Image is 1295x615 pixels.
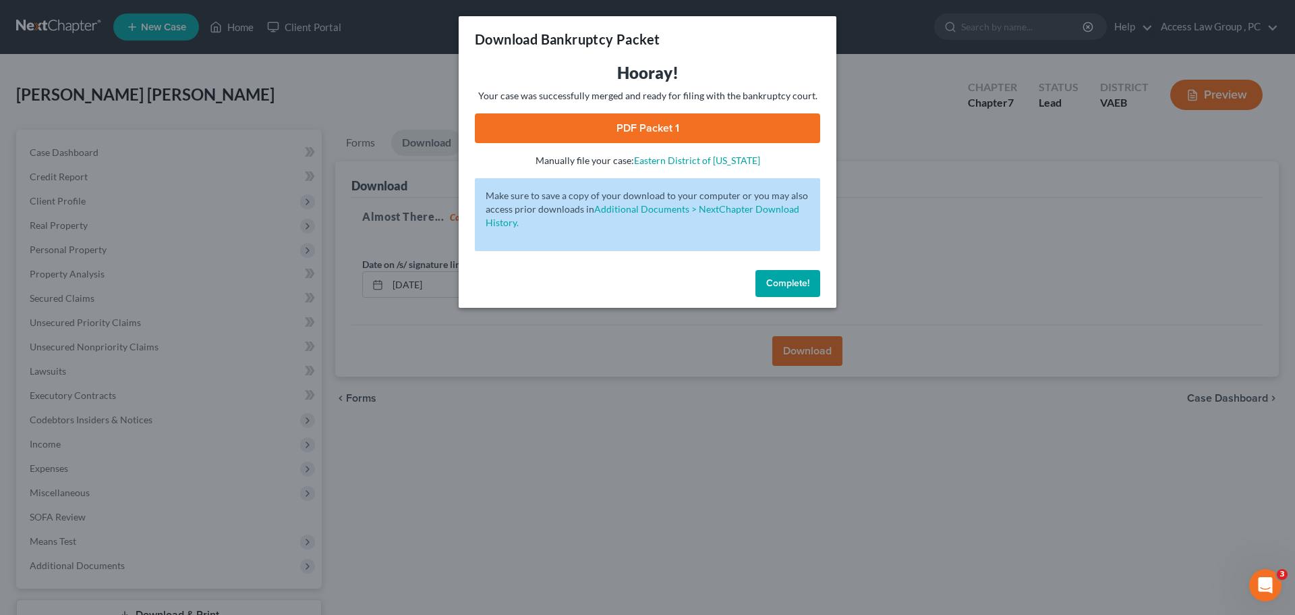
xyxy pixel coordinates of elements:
[475,113,820,143] a: PDF Packet 1
[1277,569,1288,580] span: 3
[755,270,820,297] button: Complete!
[475,154,820,167] p: Manually file your case:
[1249,569,1282,601] iframe: Intercom live chat
[634,155,760,166] a: Eastern District of [US_STATE]
[486,189,809,230] p: Make sure to save a copy of your download to your computer or you may also access prior downloads in
[475,62,820,84] h3: Hooray!
[486,203,799,228] a: Additional Documents > NextChapter Download History.
[766,277,809,289] span: Complete!
[475,89,820,103] p: Your case was successfully merged and ready for filing with the bankruptcy court.
[475,30,660,49] h3: Download Bankruptcy Packet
